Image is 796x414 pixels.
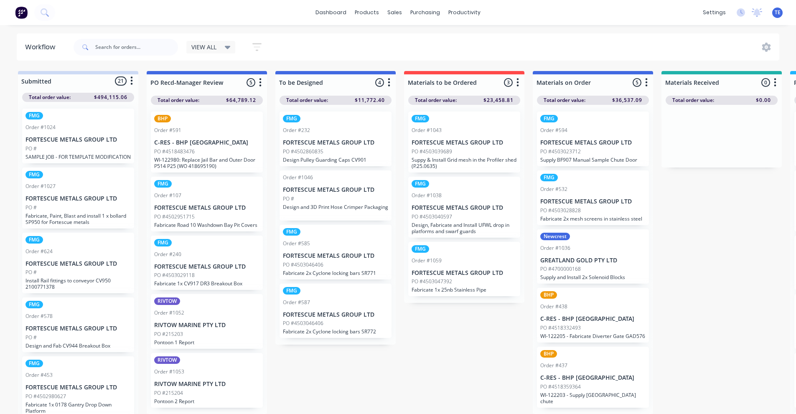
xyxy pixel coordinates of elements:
p: PO #4518483476 [154,148,195,155]
div: FMG [283,287,300,295]
p: Fabricate 1x 25nb Stainless Pipe [412,287,517,293]
div: Order #591 [154,127,181,134]
p: FORTESCUE METALS GROUP LTD [412,139,517,146]
div: Order #1046 [283,174,313,181]
p: RIVTOW MARINE PTY LTD [154,381,259,388]
span: Total order value: [415,97,457,104]
p: PO # [25,204,37,211]
div: FMGOrder #585FORTESCUE METALS GROUP LTDPO #4503046406Fabricate 2x Cyclone locking bars SR771 [280,225,392,279]
p: WI-122980: Replace Jail Bar and Outer Door P514 P25 (WO 418695190) [154,157,259,169]
p: FORTESCUE METALS GROUP LTD [154,263,259,270]
div: Order #437 [540,362,567,369]
p: Fabricate 2x mesh screens in stainless steel [540,216,646,222]
span: Total order value: [286,97,328,104]
span: $11,772.40 [355,97,385,104]
div: Order #438 [540,303,567,310]
p: FORTESCUE METALS GROUP LTD [540,139,646,146]
div: Order #1046FORTESCUE METALS GROUP LTDPO #Design and 3D Print Hose Crimper Packaging [280,170,392,221]
div: RIVTOW [154,356,180,364]
div: Order #1059 [412,257,442,264]
div: Order #453 [25,371,53,379]
p: PO #4518359364 [540,383,581,391]
div: FMGOrder #587FORTESCUE METALS GROUP LTDPO #4503046406Fabricate 2x Cyclone locking bars SR772 [280,284,392,338]
p: PO #4518332493 [540,324,581,332]
p: C-RES - BHP [GEOGRAPHIC_DATA] [540,315,646,323]
p: FORTESCUE METALS GROUP LTD [25,325,131,332]
div: productivity [444,6,485,19]
div: FMG [283,115,300,122]
div: Order #1038 [412,192,442,199]
p: C-RES - BHP [GEOGRAPHIC_DATA] [154,139,259,146]
p: PO #4502951715 [154,213,195,221]
div: FMG [412,245,429,253]
p: PO #4503046406 [283,261,323,269]
div: FMG [540,115,558,122]
div: NewcrestOrder #1036GREATLAND GOLD PTY LTDPO #4700000168Supply and Install 2x Solenoid Blocks [537,229,649,284]
p: PO #4502860835 [283,148,323,155]
div: Order #1053 [154,368,184,376]
span: TE [775,9,781,16]
div: FMGOrder #594FORTESCUE METALS GROUP LTDPO #4503023712Supply BF907 Manual Sample Chute Door [537,112,649,166]
div: BHPOrder #591C-RES - BHP [GEOGRAPHIC_DATA]PO #4518483476WI-122980: Replace Jail Bar and Outer Doo... [151,112,263,173]
p: Suppy & Install Grid mesh in the Profiler shed (P.25.0635) [412,157,517,169]
p: Pontoon 2 Report [154,398,259,404]
p: PO #4503046406 [283,320,323,327]
div: FMG [25,171,43,178]
p: FORTESCUE METALS GROUP LTD [540,198,646,205]
p: WI-122203 - Supply [GEOGRAPHIC_DATA] chute [540,392,646,404]
div: FMG [412,180,429,188]
div: products [351,6,383,19]
p: SAMPLE JOB - FOR TEMPLATE MODIFICATION [25,154,131,160]
p: Install Rail fittings to conveyor CV950 2100771378 [25,277,131,290]
p: WI-122205 - Fabricate Diverter Gate GAD576 [540,333,646,339]
img: Factory [15,6,28,19]
span: $64,789.12 [226,97,256,104]
div: FMGOrder #578FORTESCUE METALS GROUP LTDPO #Design and Fab CV944 Breakout Box [22,297,134,352]
div: BHPOrder #437C-RES - BHP [GEOGRAPHIC_DATA]PO #4518359364WI-122203 - Supply [GEOGRAPHIC_DATA] chute [537,347,649,408]
p: Design Pulley Guarding Caps CV901 [283,157,388,163]
div: settings [699,6,730,19]
p: FORTESCUE METALS GROUP LTD [283,252,388,259]
p: Fabricate Road 10 Washdown Bay Pit Covers [154,222,259,228]
div: FMGOrder #532FORTESCUE METALS GROUP LTDPO #4503028828Fabricate 2x mesh screens in stainless steel [537,170,649,225]
span: VIEW ALL [191,43,216,51]
p: Design, Fabricate and Install UFWL drop in platforms and swarf guards [412,222,517,234]
p: C-RES - BHP [GEOGRAPHIC_DATA] [540,374,646,381]
div: FMG [412,115,429,122]
p: Supply and Install 2x Solenoid Blocks [540,274,646,280]
p: PO #4503028828 [540,207,581,214]
p: PO # [25,334,37,341]
div: Order #1052 [154,309,184,317]
p: Fabricate 2x Cyclone locking bars SR771 [283,270,388,276]
span: $23,458.81 [483,97,514,104]
p: FORTESCUE METALS GROUP LTD [25,136,131,143]
div: FMG [25,301,43,308]
div: FMGOrder #1024FORTESCUE METALS GROUP LTDPO #SAMPLE JOB - FOR TEMPLATE MODIFICATION [22,109,134,163]
div: FMG [154,239,172,246]
p: Design and Fab CV944 Breakout Box [25,343,131,349]
div: FMG [25,360,43,367]
span: $494,115.06 [94,94,127,101]
p: PO #4503047392 [412,278,452,285]
p: FORTESCUE METALS GROUP LTD [25,195,131,202]
div: FMGOrder #1043FORTESCUE METALS GROUP LTDPO #4503039689Suppy & Install Grid mesh in the Profiler s... [408,112,520,173]
div: FMG [154,180,172,188]
p: PO # [283,195,294,203]
div: sales [383,6,406,19]
div: Order #578 [25,312,53,320]
p: FORTESCUE METALS GROUP LTD [412,204,517,211]
div: FMGOrder #240FORTESCUE METALS GROUP LTDPO #4503029118Fabricate 1x CV917 DR3 Breakout Box [151,236,263,290]
div: FMGOrder #1027FORTESCUE METALS GROUP LTDPO #Fabricate, Paint, Blast and install 1 x bollard SP950... [22,168,134,229]
p: FORTESCUE METALS GROUP LTD [283,311,388,318]
p: Design and 3D Print Hose Crimper Packaging [283,204,388,210]
p: PO #215204 [154,389,183,397]
span: Total order value: [158,97,199,104]
span: $0.00 [756,97,771,104]
div: BHP [154,115,171,122]
div: Order #107 [154,192,181,199]
div: RIVTOWOrder #1052RIVTOW MARINE PTY LTDPO #215203Pontoon 1 Report [151,294,263,349]
p: PO #4700000168 [540,265,581,273]
div: Order #532 [540,185,567,193]
div: FMG [540,174,558,181]
p: PO #215203 [154,330,183,338]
